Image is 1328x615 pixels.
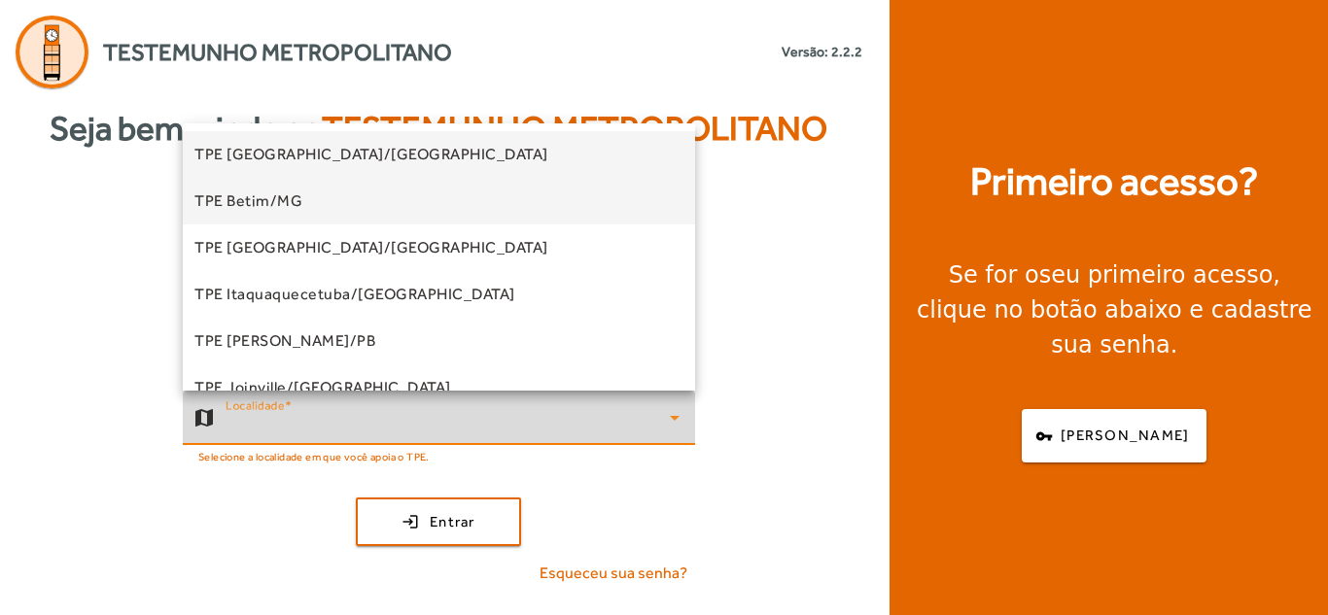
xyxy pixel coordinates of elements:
[194,143,548,166] span: TPE [GEOGRAPHIC_DATA]/[GEOGRAPHIC_DATA]
[194,376,451,399] span: TPE Joinville/[GEOGRAPHIC_DATA]
[194,329,375,353] span: TPE [PERSON_NAME]/PB
[194,283,515,306] span: TPE Itaquaquecetuba/[GEOGRAPHIC_DATA]
[194,236,548,259] span: TPE [GEOGRAPHIC_DATA]/[GEOGRAPHIC_DATA]
[194,189,302,213] span: TPE Betim/MG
